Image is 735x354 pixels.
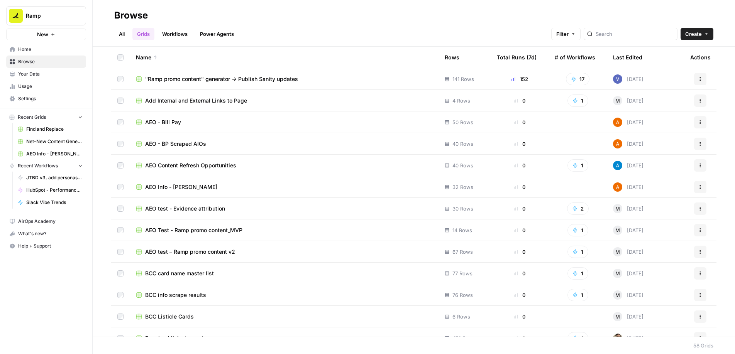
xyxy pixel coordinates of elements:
span: Ramp [26,12,73,20]
span: Add Internal and External Links to Page [145,97,247,105]
button: 1 [567,94,588,107]
div: 0 [497,291,542,299]
span: BCC card name master list [145,270,214,277]
span: 32 Rows [452,183,473,191]
span: 40 Rows [452,162,473,169]
span: M [615,270,620,277]
a: AEO test – Ramp promo content v2 [136,248,432,256]
a: AEO test - Evidence attribution [136,205,432,212]
img: o3cqybgnmipr355j8nz4zpq1mc6x [613,161,622,170]
span: Home [18,46,83,53]
div: 0 [497,270,542,277]
span: AEO - Bill Pay [145,118,181,126]
a: Home [6,43,86,56]
div: # of Workflows [555,47,595,68]
span: Usage [18,83,83,90]
div: [DATE] [613,96,644,105]
button: 17 [566,73,589,85]
img: i32oznjerd8hxcycc1k00ct90jt3 [613,139,622,148]
button: 2 [567,202,589,215]
span: M [615,205,620,212]
div: Rows [445,47,459,68]
span: New [37,30,48,38]
span: Your Data [18,71,83,78]
div: [DATE] [613,312,644,321]
button: 1 [567,332,588,344]
span: AEO Info - [PERSON_NAME] [26,150,83,157]
span: Brex backlinks to cards page [145,334,221,342]
div: 0 [497,248,542,256]
div: 0 [497,334,542,342]
a: AEO Info - [PERSON_NAME] [14,148,86,160]
div: [DATE] [613,247,644,256]
button: New [6,29,86,40]
span: BCC Listicle Cards [145,313,194,320]
a: Settings [6,93,86,105]
div: [DATE] [613,290,644,300]
img: Ramp Logo [9,9,23,23]
span: M [615,291,620,299]
a: AEO Test - Ramp promo content_MVP [136,226,432,234]
a: Your Data [6,68,86,80]
span: Recent Workflows [18,162,58,169]
span: M [615,226,620,234]
div: 0 [497,162,542,169]
div: [DATE] [613,334,644,343]
a: Workflows [157,28,192,40]
button: What's new? [6,228,86,240]
img: w3u4o0x674bbhdllp7qjejaf0yui [613,334,622,343]
a: Power Agents [195,28,239,40]
span: Help + Support [18,243,83,249]
div: [DATE] [613,269,644,278]
span: M [615,313,620,320]
button: 1 [567,224,588,236]
div: [DATE] [613,226,644,235]
span: AirOps Academy [18,218,83,225]
div: 0 [497,226,542,234]
div: 0 [497,313,542,320]
span: M [615,248,620,256]
span: AEO Info - [PERSON_NAME] [145,183,217,191]
a: JTBD v3, add personas (wip) [14,172,86,184]
div: Total Runs (7d) [497,47,537,68]
div: [DATE] [613,161,644,170]
span: Net-New Content Generator - Grid Template [26,138,83,145]
div: Actions [690,47,711,68]
a: BCC card name master list [136,270,432,277]
div: [DATE] [613,182,644,192]
span: "Ramp promo content" generator -> Publish Sanity updates [145,75,298,83]
a: Find and Replace [14,123,86,135]
span: 67 Rows [452,248,473,256]
div: [DATE] [613,139,644,148]
span: Settings [18,95,83,102]
div: 152 [497,75,542,83]
span: AEO Content Refresh Opportunities [145,162,236,169]
div: 0 [497,118,542,126]
span: Slack Vibe Trends [26,199,83,206]
a: AEO - BP Scraped AIOs [136,140,432,148]
button: 1 [567,246,588,258]
div: [DATE] [613,204,644,213]
span: Find and Replace [26,126,83,133]
a: AEO Info - [PERSON_NAME] [136,183,432,191]
span: AEO - BP Scraped AIOs [145,140,206,148]
span: 4 Rows [452,97,470,105]
a: Slack Vibe Trends [14,196,86,209]
span: 30 Rows [452,205,473,212]
a: Usage [6,80,86,93]
a: Add Internal and External Links to Page [136,97,432,105]
img: i32oznjerd8hxcycc1k00ct90jt3 [613,182,622,192]
span: 77 Rows [452,270,472,277]
a: Grids [132,28,154,40]
div: Browse [114,9,148,22]
span: 76 Rows [452,291,473,299]
span: Filter [556,30,569,38]
div: Name [136,47,432,68]
button: Recent Workflows [6,160,86,172]
span: Create [685,30,702,38]
a: BCC info scrape results [136,291,432,299]
div: [DATE] [613,74,644,84]
a: "Ramp promo content" generator -> Publish Sanity updates [136,75,432,83]
span: Browse [18,58,83,65]
span: 141 Rows [452,75,474,83]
